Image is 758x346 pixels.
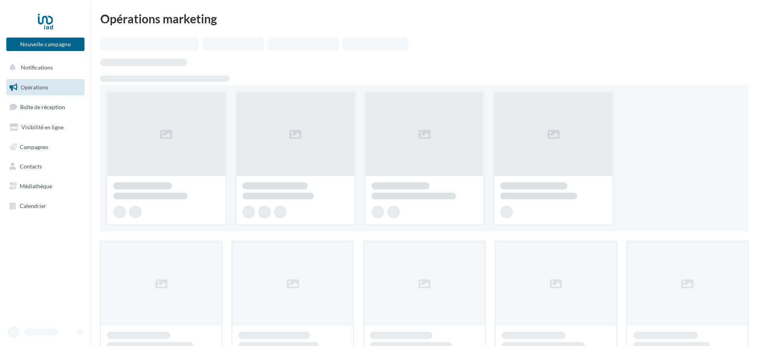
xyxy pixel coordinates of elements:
[21,64,53,71] span: Notifications
[5,178,86,195] a: Médiathèque
[6,38,84,51] button: Nouvelle campagne
[5,119,86,136] a: Visibilité en ligne
[100,13,749,25] div: Opérations marketing
[20,163,42,170] span: Contacts
[5,198,86,214] a: Calendrier
[21,124,64,130] span: Visibilité en ligne
[5,98,86,115] a: Boîte de réception
[20,104,65,110] span: Boîte de réception
[20,183,52,189] span: Médiathèque
[20,143,48,150] span: Campagnes
[5,158,86,175] a: Contacts
[21,84,48,91] span: Opérations
[5,139,86,155] a: Campagnes
[5,59,83,76] button: Notifications
[5,79,86,96] a: Opérations
[20,202,46,209] span: Calendrier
